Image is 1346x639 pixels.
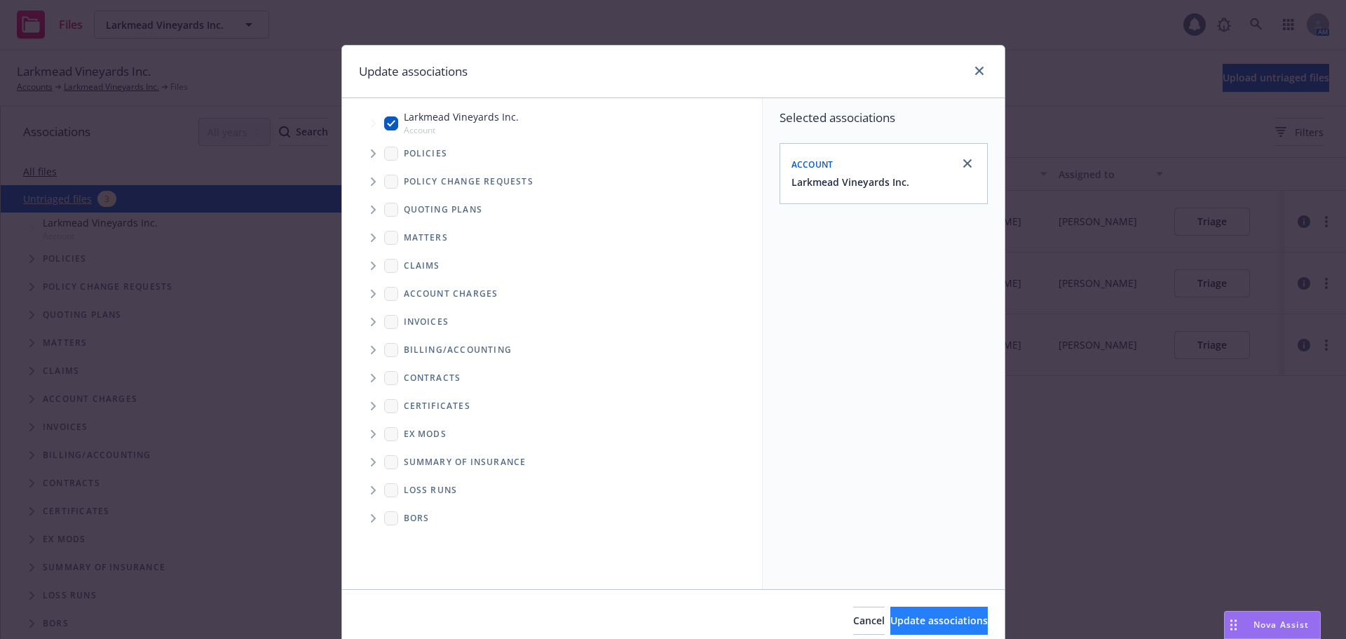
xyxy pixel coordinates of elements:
[890,607,988,635] button: Update associations
[959,155,976,172] a: close
[404,290,498,298] span: Account charges
[404,124,519,136] span: Account
[342,107,762,335] div: Tree Example
[404,430,447,438] span: Ex Mods
[404,514,430,523] span: BORs
[404,458,526,466] span: Summary of insurance
[1225,612,1242,638] div: Drag to move
[404,346,512,354] span: Billing/Accounting
[780,109,988,126] span: Selected associations
[1224,611,1321,639] button: Nova Assist
[359,62,468,81] h1: Update associations
[791,175,909,189] button: Larkmead Vineyards Inc.
[404,149,448,158] span: Policies
[404,177,533,186] span: Policy change requests
[404,486,458,495] span: Loss Runs
[404,234,448,242] span: Matters
[853,607,885,635] button: Cancel
[404,374,461,382] span: Contracts
[971,62,988,79] a: close
[404,206,483,214] span: Quoting plans
[342,336,762,532] div: Folder Tree Example
[853,614,885,627] span: Cancel
[404,109,519,124] span: Larkmead Vineyards Inc.
[404,262,440,270] span: Claims
[404,402,470,410] span: Certificates
[791,159,834,170] span: Account
[1253,619,1309,631] span: Nova Assist
[404,318,449,326] span: Invoices
[890,614,988,627] span: Update associations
